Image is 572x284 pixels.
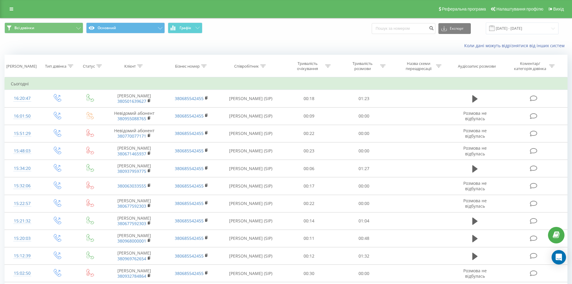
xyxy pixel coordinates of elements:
[552,250,566,264] div: Open Intercom Messenger
[117,168,146,174] a: 380937959775
[337,90,392,107] td: 01:23
[464,43,567,48] a: Коли дані можуть відрізнятися вiд інших систем
[463,110,487,121] span: Розмова не відбулась
[5,23,83,33] button: Всі дзвінки
[282,125,337,142] td: 00:22
[282,90,337,107] td: 00:18
[347,61,379,71] div: Тривалість розмови
[180,26,191,30] span: Графік
[220,160,282,177] td: [PERSON_NAME] (SIP)
[402,61,434,71] div: Назва схеми переадресації
[14,26,34,30] span: Всі дзвінки
[282,177,337,195] td: 00:17
[463,128,487,139] span: Розмова не відбулась
[220,195,282,212] td: [PERSON_NAME] (SIP)
[45,64,66,69] div: Тип дзвінка
[234,64,259,69] div: Співробітник
[11,93,34,104] div: 16:20:47
[337,125,392,142] td: 00:00
[220,90,282,107] td: [PERSON_NAME] (SIP)
[337,265,392,282] td: 00:00
[106,230,163,247] td: [PERSON_NAME]
[11,250,34,262] div: 15:12:39
[337,230,392,247] td: 00:48
[337,107,392,125] td: 00:00
[175,218,204,224] a: 380685542455
[11,163,34,174] div: 15:34:20
[86,23,165,33] button: Основний
[11,198,34,209] div: 15:22:57
[220,142,282,160] td: [PERSON_NAME] (SIP)
[83,64,95,69] div: Статус
[117,203,146,209] a: 380677592303
[220,247,282,265] td: [PERSON_NAME] (SIP)
[282,212,337,230] td: 00:14
[463,198,487,209] span: Розмова не відбулась
[5,78,567,90] td: Сьогодні
[168,23,202,33] button: Графік
[11,233,34,244] div: 15:20:03
[175,200,204,206] a: 380685542455
[117,98,146,104] a: 380501639627
[220,177,282,195] td: [PERSON_NAME] (SIP)
[175,166,204,171] a: 380685542455
[463,180,487,191] span: Розмова не відбулась
[175,270,204,276] a: 380685542455
[220,212,282,230] td: [PERSON_NAME] (SIP)
[11,215,34,227] div: 15:21:32
[106,247,163,265] td: [PERSON_NAME]
[496,7,543,11] span: Налаштування профілю
[106,125,163,142] td: Невідомий абонент
[106,90,163,107] td: [PERSON_NAME]
[175,113,204,119] a: 380685542455
[106,212,163,230] td: [PERSON_NAME]
[220,265,282,282] td: [PERSON_NAME] (SIP)
[175,96,204,101] a: 380685542455
[337,160,392,177] td: 01:27
[337,195,392,212] td: 00:00
[11,180,34,192] div: 15:32:06
[337,142,392,160] td: 00:00
[513,61,548,71] div: Коментар/категорія дзвінка
[117,116,146,121] a: 380955088765
[337,212,392,230] td: 01:04
[117,256,146,261] a: 380969762654
[11,267,34,279] div: 15:02:50
[106,160,163,177] td: [PERSON_NAME]
[117,273,146,279] a: 380932784864
[220,107,282,125] td: [PERSON_NAME] (SIP)
[106,142,163,160] td: [PERSON_NAME]
[220,125,282,142] td: [PERSON_NAME] (SIP)
[106,195,163,212] td: [PERSON_NAME]
[463,145,487,156] span: Розмова не відбулась
[282,247,337,265] td: 00:12
[463,268,487,279] span: Розмова не відбулась
[11,145,34,157] div: 15:48:03
[438,23,471,34] button: Експорт
[282,160,337,177] td: 00:06
[337,177,392,195] td: 00:00
[282,195,337,212] td: 00:22
[117,183,146,189] a: 380063033555
[337,247,392,265] td: 01:32
[458,64,496,69] div: Аудіозапис розмови
[175,183,204,189] a: 380685542455
[175,148,204,154] a: 380685542455
[442,7,486,11] span: Реферальна програма
[553,7,564,11] span: Вихід
[372,23,435,34] input: Пошук за номером
[282,265,337,282] td: 00:30
[106,107,163,125] td: Невідомий абонент
[117,221,146,226] a: 380677592303
[124,64,136,69] div: Клієнт
[117,151,146,157] a: 380671465937
[220,230,282,247] td: [PERSON_NAME] (SIP)
[175,235,204,241] a: 380685542455
[282,142,337,160] td: 00:23
[292,61,324,71] div: Тривалість очікування
[106,265,163,282] td: [PERSON_NAME]
[175,130,204,136] a: 380685542455
[11,110,34,122] div: 16:01:50
[175,253,204,259] a: 380685542455
[282,230,337,247] td: 00:11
